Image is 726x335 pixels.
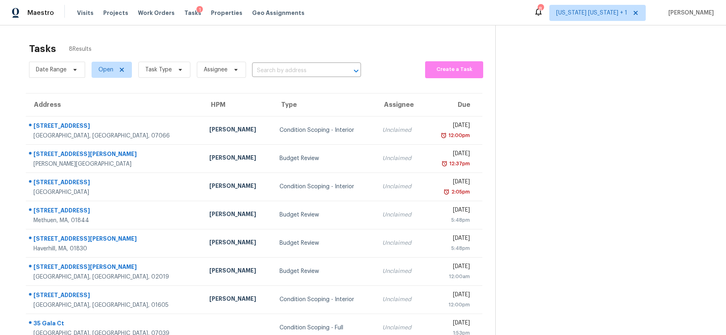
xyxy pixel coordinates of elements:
[432,273,470,281] div: 12:00am
[280,295,369,304] div: Condition Scoping - Interior
[33,235,196,245] div: [STREET_ADDRESS][PERSON_NAME]
[33,178,196,188] div: [STREET_ADDRESS]
[209,210,267,220] div: [PERSON_NAME]
[98,66,113,74] span: Open
[350,65,362,77] button: Open
[432,262,470,273] div: [DATE]
[36,66,67,74] span: Date Range
[432,206,470,216] div: [DATE]
[443,188,450,196] img: Overdue Alarm Icon
[33,245,196,253] div: Haverhill, MA, 01830
[209,125,267,135] div: [PERSON_NAME]
[209,154,267,164] div: [PERSON_NAME]
[280,211,369,219] div: Budget Review
[382,295,419,304] div: Unclaimed
[33,150,196,160] div: [STREET_ADDRESS][PERSON_NAME]
[27,9,54,17] span: Maestro
[432,216,470,224] div: 5:48pm
[209,295,267,305] div: [PERSON_NAME]
[252,9,305,17] span: Geo Assignments
[432,178,470,188] div: [DATE]
[204,66,227,74] span: Assignee
[33,188,196,196] div: [GEOGRAPHIC_DATA]
[33,160,196,168] div: [PERSON_NAME][GEOGRAPHIC_DATA]
[382,126,419,134] div: Unclaimed
[69,45,92,53] span: 8 Results
[33,291,196,301] div: [STREET_ADDRESS]
[33,132,196,140] div: [GEOGRAPHIC_DATA], [GEOGRAPHIC_DATA], 07066
[29,45,56,53] h2: Tasks
[280,239,369,247] div: Budget Review
[556,9,627,17] span: [US_STATE] [US_STATE] + 1
[209,182,267,192] div: [PERSON_NAME]
[425,61,483,78] button: Create a Task
[203,94,273,116] th: HPM
[382,324,419,332] div: Unclaimed
[665,9,714,17] span: [PERSON_NAME]
[440,131,447,139] img: Overdue Alarm Icon
[196,6,203,14] div: 1
[280,126,369,134] div: Condition Scoping - Interior
[77,9,94,17] span: Visits
[426,94,482,116] th: Due
[432,234,470,244] div: [DATE]
[138,9,175,17] span: Work Orders
[448,160,470,168] div: 12:37pm
[432,301,470,309] div: 12:00pm
[33,206,196,216] div: [STREET_ADDRESS]
[382,211,419,219] div: Unclaimed
[252,65,338,77] input: Search by address
[432,121,470,131] div: [DATE]
[382,267,419,275] div: Unclaimed
[376,94,425,116] th: Assignee
[429,65,479,74] span: Create a Task
[450,188,470,196] div: 2:05pm
[26,94,203,116] th: Address
[382,239,419,247] div: Unclaimed
[33,263,196,273] div: [STREET_ADDRESS][PERSON_NAME]
[447,131,470,139] div: 12:00pm
[145,66,172,74] span: Task Type
[33,301,196,309] div: [GEOGRAPHIC_DATA], [GEOGRAPHIC_DATA], 01605
[280,154,369,162] div: Budget Review
[441,160,448,168] img: Overdue Alarm Icon
[184,10,201,16] span: Tasks
[103,9,128,17] span: Projects
[432,319,470,329] div: [DATE]
[273,94,376,116] th: Type
[538,5,543,13] div: 8
[280,183,369,191] div: Condition Scoping - Interior
[211,9,242,17] span: Properties
[382,154,419,162] div: Unclaimed
[432,150,470,160] div: [DATE]
[209,238,267,248] div: [PERSON_NAME]
[280,267,369,275] div: Budget Review
[280,324,369,332] div: Condition Scoping - Full
[209,266,267,277] div: [PERSON_NAME]
[432,291,470,301] div: [DATE]
[33,216,196,225] div: Methuen, MA, 01844
[382,183,419,191] div: Unclaimed
[432,244,470,252] div: 5:48pm
[33,319,196,329] div: 35 Gala Ct
[33,122,196,132] div: [STREET_ADDRESS]
[33,273,196,281] div: [GEOGRAPHIC_DATA], [GEOGRAPHIC_DATA], 02019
